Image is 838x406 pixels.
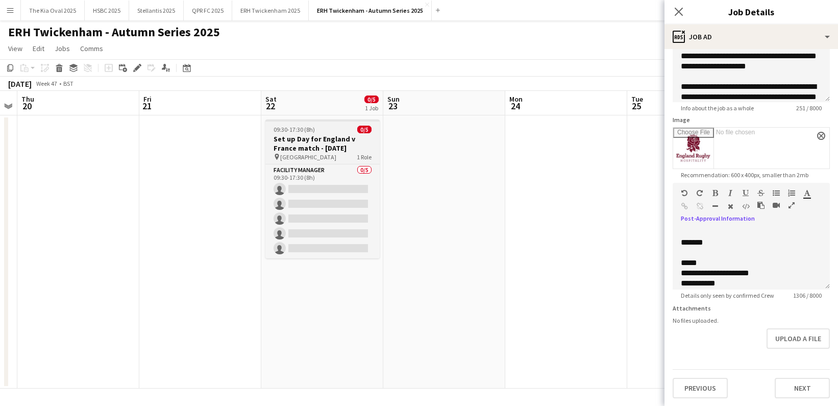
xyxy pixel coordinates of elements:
[773,201,780,209] button: Insert video
[364,95,379,103] span: 0/5
[386,100,400,112] span: 23
[264,100,277,112] span: 22
[742,202,749,210] button: HTML Code
[673,317,830,324] div: No files uploaded.
[664,25,838,49] div: Job Ad
[76,42,107,55] a: Comms
[55,44,70,53] span: Jobs
[757,201,765,209] button: Paste as plain text
[673,104,762,112] span: Info about the job as a whole
[85,1,129,20] button: HSBC 2025
[8,44,22,53] span: View
[630,100,643,112] span: 25
[788,104,830,112] span: 251 / 8000
[33,44,44,53] span: Edit
[34,80,59,87] span: Week 47
[357,153,372,161] span: 1 Role
[280,153,336,161] span: [GEOGRAPHIC_DATA]
[785,292,830,299] span: 1306 / 8000
[508,100,523,112] span: 24
[4,42,27,55] a: View
[767,328,830,349] button: Upload a file
[788,201,795,209] button: Fullscreen
[184,1,232,20] button: QPR FC 2025
[365,104,378,112] div: 1 Job
[8,79,32,89] div: [DATE]
[509,94,523,104] span: Mon
[696,189,703,197] button: Redo
[357,126,372,133] span: 0/5
[20,100,34,112] span: 20
[21,1,85,20] button: The Kia Oval 2025
[80,44,103,53] span: Comms
[711,189,719,197] button: Bold
[727,202,734,210] button: Clear Formatting
[129,1,184,20] button: Stellantis 2025
[757,189,765,197] button: Strikethrough
[773,189,780,197] button: Unordered List
[29,42,48,55] a: Edit
[673,378,728,398] button: Previous
[265,94,277,104] span: Sat
[711,202,719,210] button: Horizontal Line
[673,171,817,179] span: Recommendation: 600 x 400px, smaller than 2mb
[742,189,749,197] button: Underline
[232,1,309,20] button: ERH Twickenham 2025
[265,164,380,258] app-card-role: Facility Manager0/509:30-17:30 (8h)
[265,134,380,153] h3: Set up Day for England v France match - [DATE]
[775,378,830,398] button: Next
[387,94,400,104] span: Sun
[673,304,711,312] label: Attachments
[142,100,152,112] span: 21
[21,94,34,104] span: Thu
[8,25,220,40] h1: ERH Twickenham - Autumn Series 2025
[274,126,315,133] span: 09:30-17:30 (8h)
[803,189,810,197] button: Text Color
[143,94,152,104] span: Fri
[727,189,734,197] button: Italic
[63,80,73,87] div: BST
[631,94,643,104] span: Tue
[673,292,782,299] span: Details only seen by confirmed Crew
[788,189,795,197] button: Ordered List
[265,120,380,258] app-job-card: 09:30-17:30 (8h)0/5Set up Day for England v France match - [DATE] [GEOGRAPHIC_DATA]1 RoleFacility...
[309,1,432,20] button: ERH Twickenham - Autumn Series 2025
[681,189,688,197] button: Undo
[664,5,838,18] h3: Job Details
[51,42,74,55] a: Jobs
